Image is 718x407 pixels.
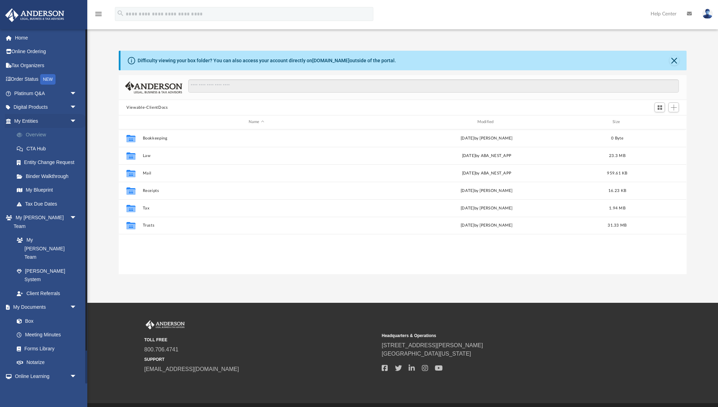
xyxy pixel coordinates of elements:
[5,369,84,383] a: Online Learningarrow_drop_down
[654,102,665,112] button: Switch to Grid View
[668,102,679,112] button: Add
[188,79,679,93] input: Search files and folders
[70,369,84,384] span: arrow_drop_down
[608,188,626,192] span: 16.23 KB
[382,333,614,339] small: Headquarters & Operations
[312,58,350,63] a: [DOMAIN_NAME]
[3,8,66,22] img: Anderson Advisors Platinum Portal
[10,314,80,328] a: Box
[10,197,87,211] a: Tax Due Dates
[143,206,370,210] button: Tax
[5,100,87,114] a: Digital Productsarrow_drop_down
[373,222,600,229] div: [DATE] by [PERSON_NAME]
[10,169,87,183] a: Binder Walkthrough
[144,320,186,329] img: Anderson Advisors Platinum Portal
[5,211,84,233] a: My [PERSON_NAME] Teamarrow_drop_down
[382,351,471,357] a: [GEOGRAPHIC_DATA][US_STATE]
[117,9,124,17] i: search
[144,356,377,363] small: SUPPORT
[143,153,370,158] button: Law
[669,56,679,65] button: Close
[70,211,84,225] span: arrow_drop_down
[10,286,84,300] a: Client Referrals
[144,337,377,343] small: TOLL FREE
[144,347,178,352] a: 800.706.4741
[5,300,84,314] a: My Documentsarrow_drop_down
[5,114,87,128] a: My Entitiesarrow_drop_down
[10,156,87,170] a: Entity Change Request
[10,264,84,286] a: [PERSON_NAME] System
[373,187,600,194] div: [DATE] by [PERSON_NAME]
[119,129,686,274] div: grid
[608,223,627,227] span: 31.33 MB
[70,114,84,128] span: arrow_drop_down
[5,72,87,87] a: Order StatusNEW
[143,136,370,141] button: Bookkeeping
[40,74,56,85] div: NEW
[611,136,624,140] span: 0 Byte
[142,119,370,125] div: Name
[138,57,396,64] div: Difficulty viewing your box folder? You can also access your account directly on outside of the p...
[603,119,631,125] div: Size
[143,223,370,228] button: Trusts
[10,328,84,342] a: Meeting Minutes
[373,135,600,141] div: [DATE] by [PERSON_NAME]
[94,10,103,18] i: menu
[143,188,370,193] button: Receipts
[94,13,103,18] a: menu
[609,206,625,210] span: 1.94 MB
[70,100,84,115] span: arrow_drop_down
[382,342,483,348] a: [STREET_ADDRESS][PERSON_NAME]
[126,105,168,111] button: Viewable-ClientDocs
[702,9,713,19] img: User Pic
[10,233,80,264] a: My [PERSON_NAME] Team
[5,86,87,100] a: Platinum Q&Aarrow_drop_down
[635,119,683,125] div: id
[70,300,84,315] span: arrow_drop_down
[373,170,600,176] div: [DATE] by ABA_NEST_APP
[5,45,87,59] a: Online Ordering
[373,119,600,125] div: Modified
[373,152,600,159] div: [DATE] by ABA_NEST_APP
[10,128,87,142] a: Overview
[609,153,625,157] span: 23.3 MB
[122,119,139,125] div: id
[373,205,600,211] div: [DATE] by [PERSON_NAME]
[10,356,84,370] a: Notarize
[10,183,84,197] a: My Blueprint
[143,171,370,176] button: Mail
[5,58,87,72] a: Tax Organizers
[10,383,84,397] a: Courses
[70,86,84,101] span: arrow_drop_down
[607,171,628,175] span: 959.61 KB
[144,366,239,372] a: [EMAIL_ADDRESS][DOMAIN_NAME]
[5,31,87,45] a: Home
[10,342,80,356] a: Forms Library
[10,142,87,156] a: CTA Hub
